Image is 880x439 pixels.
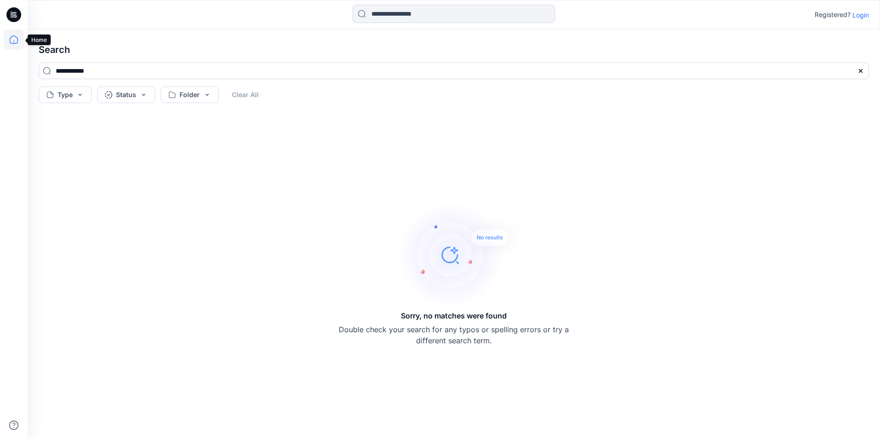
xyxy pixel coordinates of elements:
p: Login [852,10,869,20]
img: Sorry, no matches were found [397,200,526,310]
h4: Search [31,37,876,63]
p: Double check your search for any typos or spelling errors or try a different search term. [339,324,569,346]
button: Folder [161,87,219,103]
button: Status [97,87,155,103]
button: Type [39,87,92,103]
p: Registered? [815,9,851,20]
h5: Sorry, no matches were found [401,310,507,321]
